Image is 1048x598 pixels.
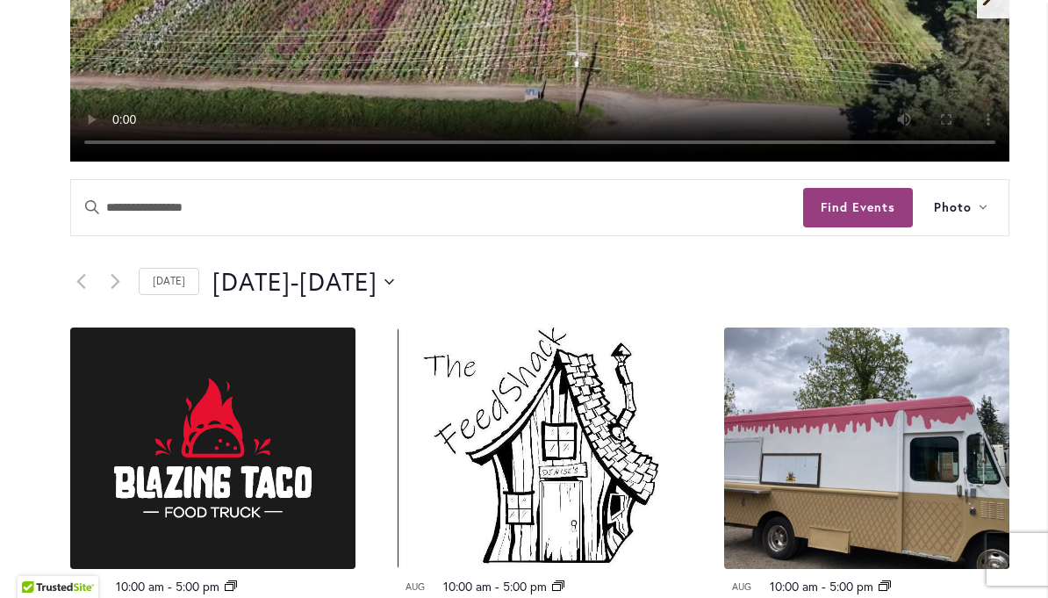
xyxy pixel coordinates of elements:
time: 5:00 pm [503,578,547,594]
span: [DATE] [299,264,377,299]
time: 5:00 pm [829,578,873,594]
input: Enter Keyword. Search for events by Keyword. [71,180,803,235]
button: Find Events [803,188,913,227]
span: - [495,578,499,594]
time: 10:00 am [116,578,164,594]
img: Blazing Taco Food Truck [70,328,355,569]
iframe: Launch Accessibility Center [13,536,62,585]
span: Aug [398,580,433,594]
button: Click to toggle datepicker [212,264,394,299]
span: - [822,578,826,594]
time: 10:00 am [770,578,818,594]
a: Previous Events [70,271,91,292]
time: 10:00 am [443,578,492,594]
span: - [291,264,299,299]
button: Photo [913,180,1009,235]
img: The Feedshack [398,328,683,569]
span: Photo [934,198,972,218]
span: - [168,578,172,594]
a: Click to select today's date [139,268,199,295]
img: Food Truck: The Big Scoop [724,328,1009,569]
span: Aug [724,580,759,594]
time: 5:00 pm [176,578,219,594]
a: Next Events [104,271,126,292]
span: [DATE] [212,264,291,299]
